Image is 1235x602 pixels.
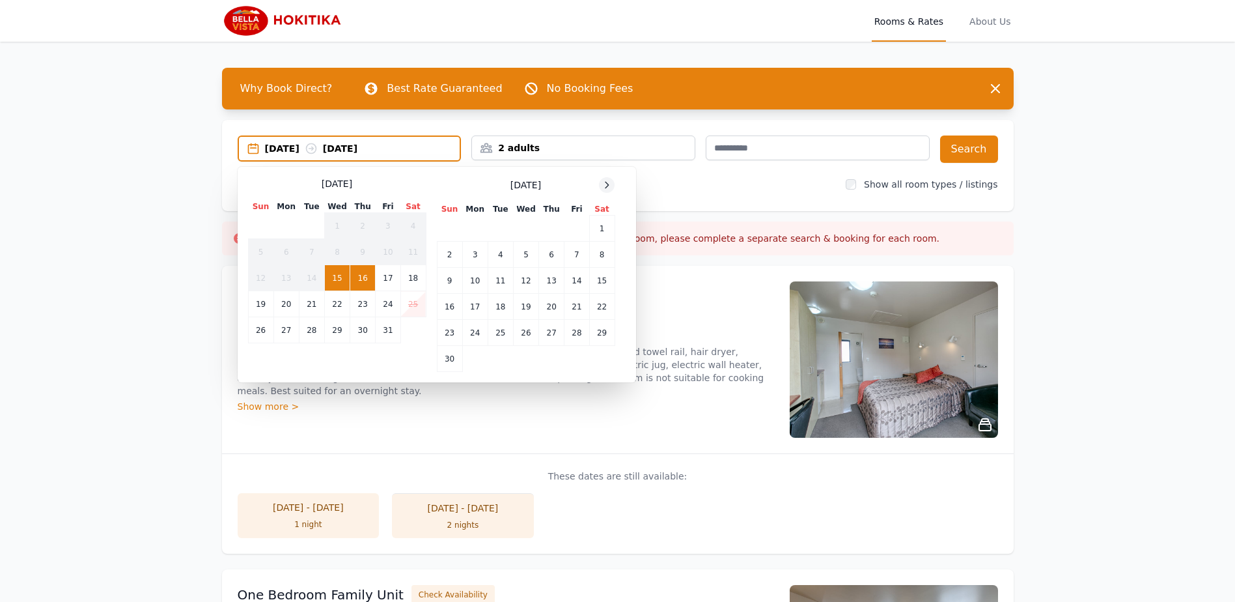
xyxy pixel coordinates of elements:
td: 11 [488,268,513,294]
td: 26 [513,320,538,346]
div: [DATE] [DATE] [265,142,460,155]
td: 24 [376,291,400,317]
td: 30 [350,317,376,343]
td: 21 [564,294,589,320]
td: 13 [539,268,564,294]
td: 4 [488,242,513,268]
td: 14 [299,265,324,291]
td: 23 [437,320,462,346]
td: 27 [539,320,564,346]
td: 6 [273,239,299,265]
th: Tue [299,201,324,213]
td: 1 [324,213,350,239]
td: 10 [376,239,400,265]
td: 17 [462,294,488,320]
td: 18 [488,294,513,320]
th: Sat [589,203,615,216]
div: [DATE] - [DATE] [405,502,521,515]
p: No Booking Fees [547,81,633,96]
td: 2 [350,213,376,239]
th: Wed [324,201,350,213]
td: 11 [400,239,426,265]
td: 8 [589,242,615,268]
th: Thu [350,201,376,213]
td: 26 [248,317,273,343]
p: Best Rate Guaranteed [387,81,502,96]
span: [DATE] [322,177,352,190]
th: Fri [564,203,589,216]
p: These dates are still available: [238,470,998,483]
button: Search [940,136,998,163]
th: Sun [248,201,273,213]
td: 16 [350,265,376,291]
img: Bella Vista Hokitika [222,5,348,36]
td: 27 [273,317,299,343]
th: Sun [437,203,462,216]
td: 18 [400,265,426,291]
td: 9 [350,239,376,265]
td: 15 [589,268,615,294]
td: 9 [437,268,462,294]
div: 2 adults [472,141,695,154]
td: 12 [513,268,538,294]
td: 2 [437,242,462,268]
td: 15 [324,265,350,291]
td: 21 [299,291,324,317]
td: 30 [437,346,462,372]
div: 2 nights [405,520,521,530]
td: 31 [376,317,400,343]
td: 7 [299,239,324,265]
td: 24 [462,320,488,346]
td: 6 [539,242,564,268]
td: 16 [437,294,462,320]
th: Thu [539,203,564,216]
td: 28 [564,320,589,346]
td: 12 [248,265,273,291]
td: 25 [400,291,426,317]
th: Mon [273,201,299,213]
td: 14 [564,268,589,294]
td: 4 [400,213,426,239]
td: 3 [462,242,488,268]
td: 19 [513,294,538,320]
td: 29 [324,317,350,343]
td: 25 [488,320,513,346]
div: 1 night [251,519,367,530]
td: 28 [299,317,324,343]
td: 7 [564,242,589,268]
td: 13 [273,265,299,291]
td: 23 [350,291,376,317]
td: 19 [248,291,273,317]
label: Show all room types / listings [864,179,997,190]
td: 8 [324,239,350,265]
td: 22 [589,294,615,320]
td: 3 [376,213,400,239]
td: 22 [324,291,350,317]
div: [DATE] - [DATE] [251,501,367,514]
th: Tue [488,203,513,216]
td: 29 [589,320,615,346]
th: Mon [462,203,488,216]
td: 5 [248,239,273,265]
td: 20 [539,294,564,320]
td: 20 [273,291,299,317]
td: 1 [589,216,615,242]
th: Wed [513,203,538,216]
th: Fri [376,201,400,213]
td: 5 [513,242,538,268]
span: [DATE] [510,179,541,192]
th: Sat [400,201,426,213]
td: 17 [376,265,400,291]
div: Show more > [238,400,774,413]
td: 10 [462,268,488,294]
span: Why Book Direct? [230,76,343,102]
